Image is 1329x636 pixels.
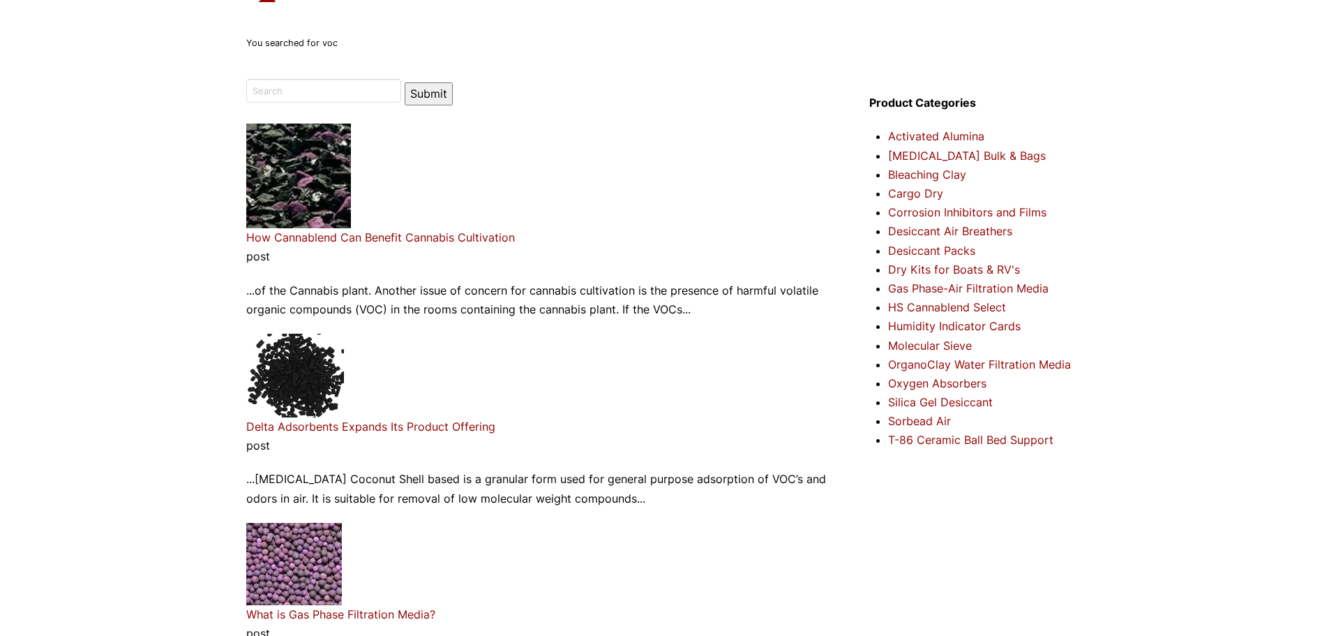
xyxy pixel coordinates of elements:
a: How Cannablend Can Benefit Cannabis Cultivation [246,230,515,244]
a: OrganoClay Water Filtration Media [888,357,1071,371]
a: Desiccant Packs [888,244,975,258]
p: post [246,436,828,455]
a: Sorbead Air [888,414,951,428]
p: ...of the Cannabis plant. Another issue of concern for cannabis cultivation is the presence of ha... [246,281,828,319]
img: HS Cannablend Cannabis Filtration [246,124,351,228]
span: You searched for voc [246,38,338,48]
img: Activated Carbon Coal [246,334,344,417]
a: Delta Adsorbents Expands Its Product Offering [246,420,495,434]
a: What is Gas Phase Filtration Media? [246,607,435,621]
h4: Product Categories [869,94,1083,112]
a: Oxygen Absorbers [888,376,986,390]
a: Gas Phase-Air Filtration Media [888,281,1049,295]
a: Activated Alumina [888,129,984,143]
button: Submit [405,82,453,105]
img: Gas Phase Filtration Media [246,523,342,605]
a: [MEDICAL_DATA] Bulk & Bags [888,149,1046,163]
a: Molecular Sieve [888,339,972,353]
p: post [246,247,828,266]
a: T-86 Ceramic Ball Bed Support [888,433,1053,447]
a: Humidity Indicator Cards [888,319,1021,333]
a: HS Cannablend Select [888,300,1006,314]
a: Dry Kits for Boats & RV's [888,262,1020,276]
p: ...[MEDICAL_DATA] Coconut Shell based is a granular form used for general purpose adsorption of V... [246,470,828,508]
a: Silica Gel Desiccant [888,395,993,409]
a: Cargo Dry [888,186,943,200]
a: Bleaching Clay [888,168,966,182]
a: Corrosion Inhibitors and Films [888,205,1046,219]
input: Search [246,79,402,103]
a: Desiccant Air Breathers [888,224,1012,238]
